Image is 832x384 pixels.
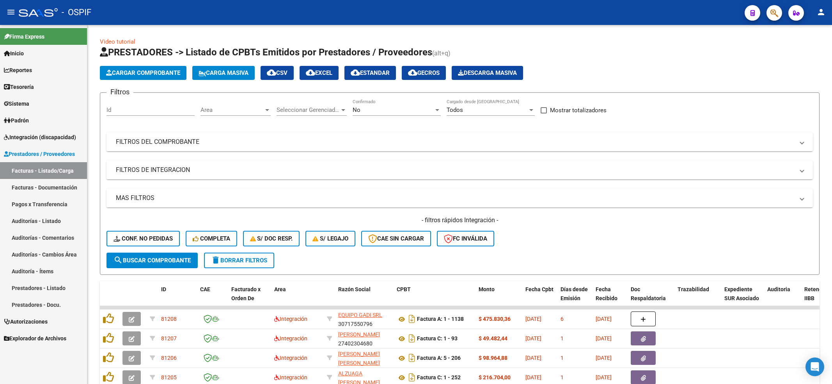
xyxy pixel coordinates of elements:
[525,355,541,361] span: [DATE]
[267,69,287,76] span: CSV
[628,281,674,315] datatable-header-cell: Doc Respaldatoria
[724,286,759,301] span: Expediente SUR Asociado
[458,69,517,76] span: Descarga Masiva
[368,235,424,242] span: CAE SIN CARGAR
[353,106,360,113] span: No
[475,281,522,315] datatable-header-cell: Monto
[306,68,315,77] mat-icon: cloud_download
[4,116,29,125] span: Padrón
[479,374,511,380] strong: $ 216.704,00
[561,316,564,322] span: 6
[444,235,487,242] span: FC Inválida
[4,317,48,326] span: Autorizaciones
[397,286,411,292] span: CPBT
[116,166,794,174] mat-panel-title: FILTROS DE INTEGRACION
[274,374,307,380] span: Integración
[432,50,451,57] span: (alt+q)
[596,374,612,380] span: [DATE]
[116,138,794,146] mat-panel-title: FILTROS DEL COMPROBANTE
[417,336,458,342] strong: Factura C: 1 - 93
[211,255,220,265] mat-icon: delete
[261,66,294,80] button: CSV
[274,355,307,361] span: Integración
[561,374,564,380] span: 1
[338,311,390,327] div: 30717550796
[114,255,123,265] mat-icon: search
[274,316,307,322] span: Integración
[561,335,564,342] span: 1
[479,286,495,292] span: Monto
[228,281,271,315] datatable-header-cell: Facturado x Orden De
[678,286,709,292] span: Trazabilidad
[721,281,764,315] datatable-header-cell: Expediente SUR Asociado
[114,257,191,264] span: Buscar Comprobante
[106,87,133,97] h3: Filtros
[106,253,198,268] button: Buscar Comprobante
[525,335,541,342] span: [DATE]
[338,286,371,292] span: Razón Social
[338,350,390,366] div: 23945088834
[338,351,380,375] span: [PERSON_NAME] [PERSON_NAME] [PERSON_NAME]
[231,286,261,301] span: Facturado x Orden De
[407,371,417,384] i: Descargar documento
[351,69,390,76] span: Estandar
[452,66,523,80] button: Descarga Masiva
[335,281,394,315] datatable-header-cell: Razón Social
[161,286,166,292] span: ID
[243,231,300,246] button: S/ Doc Resp.
[557,281,593,315] datatable-header-cell: Días desde Emisión
[100,38,135,45] a: Video tutorial
[361,231,431,246] button: CAE SIN CARGAR
[106,133,813,151] mat-expansion-panel-header: FILTROS DEL COMPROBANTE
[479,335,507,342] strong: $ 49.482,44
[186,231,237,246] button: Completa
[394,281,475,315] datatable-header-cell: CPBT
[437,231,494,246] button: FC Inválida
[4,150,75,158] span: Prestadores / Proveedores
[62,4,91,21] span: - OSPIF
[417,375,461,381] strong: Factura C: 1 - 252
[161,374,177,380] span: 81205
[550,106,607,115] span: Mostrar totalizadores
[271,281,324,315] datatable-header-cell: Area
[4,49,24,58] span: Inicio
[408,68,417,77] mat-icon: cloud_download
[274,335,307,342] span: Integración
[561,286,588,301] span: Días desde Emisión
[479,355,507,361] strong: $ 98.964,88
[631,286,666,301] span: Doc Respaldatoria
[106,189,813,207] mat-expansion-panel-header: MAS FILTROS
[267,68,276,77] mat-icon: cloud_download
[100,47,432,58] span: PRESTADORES -> Listado de CPBTs Emitidos por Prestadores / Proveedores
[452,66,523,80] app-download-masive: Descarga masiva de comprobantes (adjuntos)
[200,106,264,113] span: Area
[4,99,29,108] span: Sistema
[250,235,293,242] span: S/ Doc Resp.
[4,133,76,142] span: Integración (discapacidad)
[805,357,824,376] div: Open Intercom Messenger
[417,316,464,322] strong: Factura A: 1 - 1138
[447,106,463,113] span: Todos
[306,69,332,76] span: EXCEL
[199,69,248,76] span: Carga Masiva
[106,216,813,225] h4: - filtros rápidos Integración -
[161,355,177,361] span: 81206
[596,316,612,322] span: [DATE]
[4,66,32,74] span: Reportes
[193,235,230,242] span: Completa
[525,286,553,292] span: Fecha Cpbt
[197,281,228,315] datatable-header-cell: CAE
[4,83,34,91] span: Tesorería
[200,286,210,292] span: CAE
[4,334,66,343] span: Explorador de Archivos
[561,355,564,361] span: 1
[417,355,461,361] strong: Factura A: 5 - 206
[764,281,801,315] datatable-header-cell: Auditoria
[407,352,417,364] i: Descargar documento
[596,355,612,361] span: [DATE]
[6,7,16,17] mat-icon: menu
[816,7,826,17] mat-icon: person
[158,281,197,315] datatable-header-cell: ID
[114,235,173,242] span: Conf. no pedidas
[204,253,274,268] button: Borrar Filtros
